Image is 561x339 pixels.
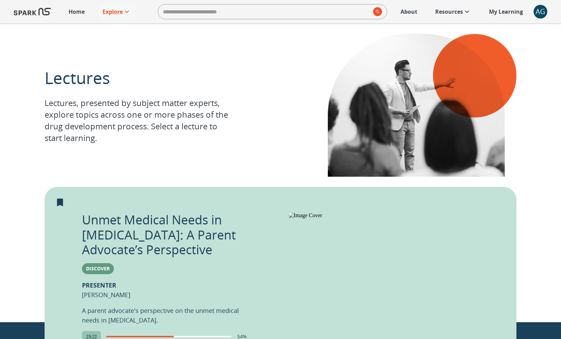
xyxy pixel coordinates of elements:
[82,265,114,272] span: Discover
[288,212,495,219] img: Image Cover
[103,8,123,16] p: Explore
[14,3,51,20] img: Logo of SPARK at Stanford
[435,8,463,16] p: Resources
[106,336,231,337] span: completion progress of user
[82,306,247,325] p: A parent advocate's perspective on the unmet medical needs in [MEDICAL_DATA].
[432,4,475,19] a: Resources
[82,280,130,300] p: [PERSON_NAME]
[45,97,233,144] p: Lectures, presented by subject matter experts, explore topics across one or more phases of the dr...
[45,67,233,89] p: Lectures
[534,5,547,19] button: account of current user
[534,5,547,19] div: AG
[69,8,85,16] p: Home
[82,212,247,257] p: Unmet Medical Needs in [MEDICAL_DATA]: A Parent Advocate’s Perspective
[82,281,116,289] b: PRESENTER
[401,8,417,16] p: About
[486,4,527,19] a: My Learning
[397,4,421,19] a: About
[99,4,134,19] a: Explore
[489,8,523,16] p: My Learning
[370,4,382,19] button: search
[65,4,88,19] a: Home
[55,197,65,208] svg: Remove from My Learning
